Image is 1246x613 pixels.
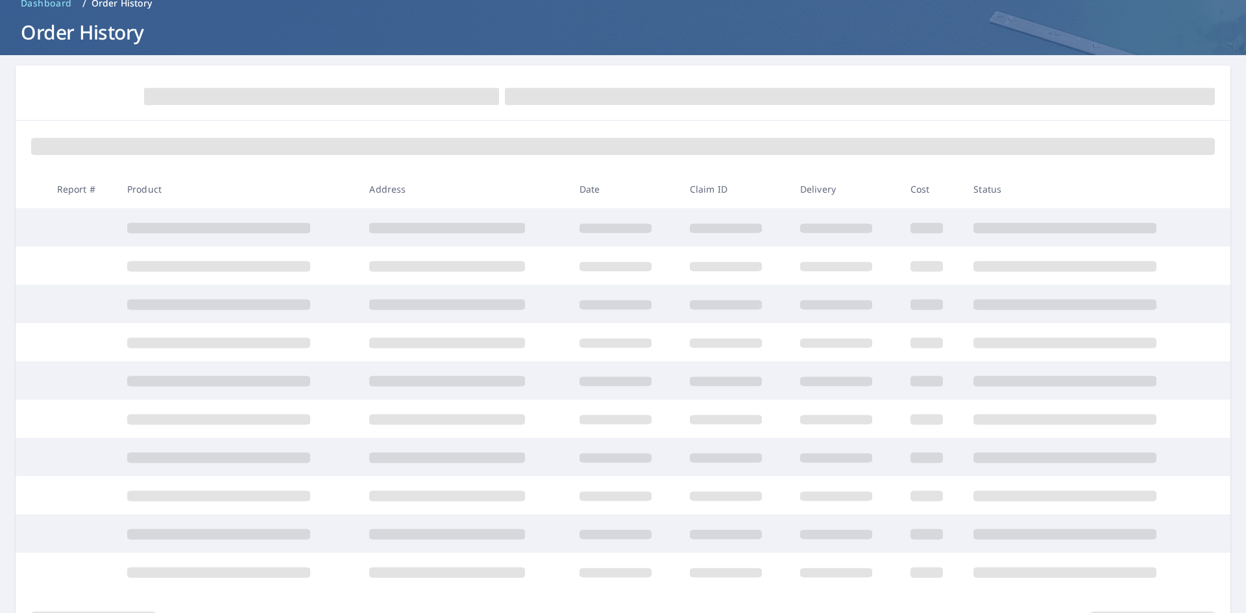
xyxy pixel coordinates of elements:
[963,170,1206,208] th: Status
[117,170,359,208] th: Product
[16,19,1230,45] h1: Order History
[790,170,900,208] th: Delivery
[679,170,790,208] th: Claim ID
[359,170,568,208] th: Address
[569,170,679,208] th: Date
[900,170,964,208] th: Cost
[47,170,117,208] th: Report #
